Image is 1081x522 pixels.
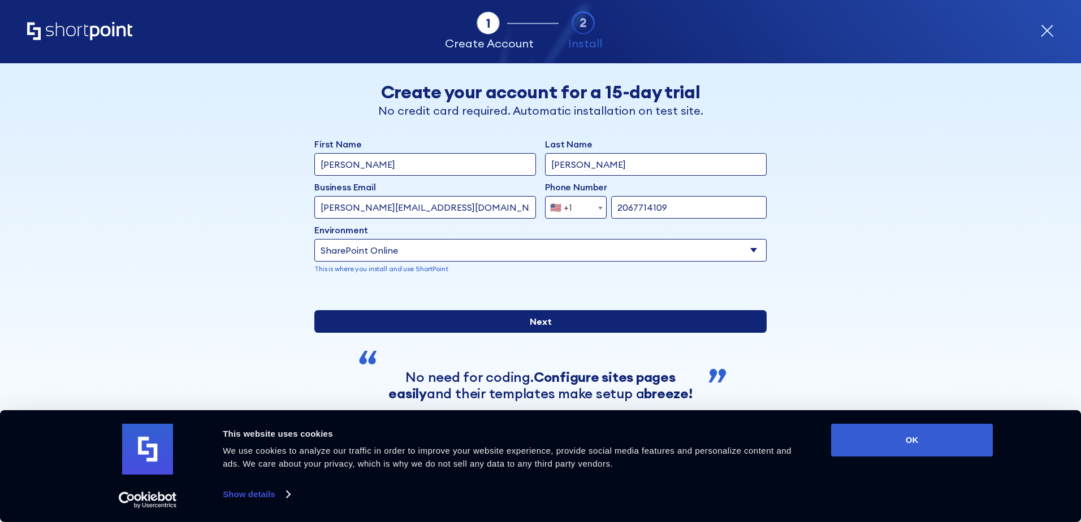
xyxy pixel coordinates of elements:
a: Usercentrics Cookiebot - opens in a new window [98,491,197,508]
button: OK [831,424,993,456]
span: We use cookies to analyze our traffic in order to improve your website experience, provide social... [223,446,792,468]
img: logo [122,424,173,475]
a: Show details [223,486,289,503]
div: This website uses cookies [223,427,806,441]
